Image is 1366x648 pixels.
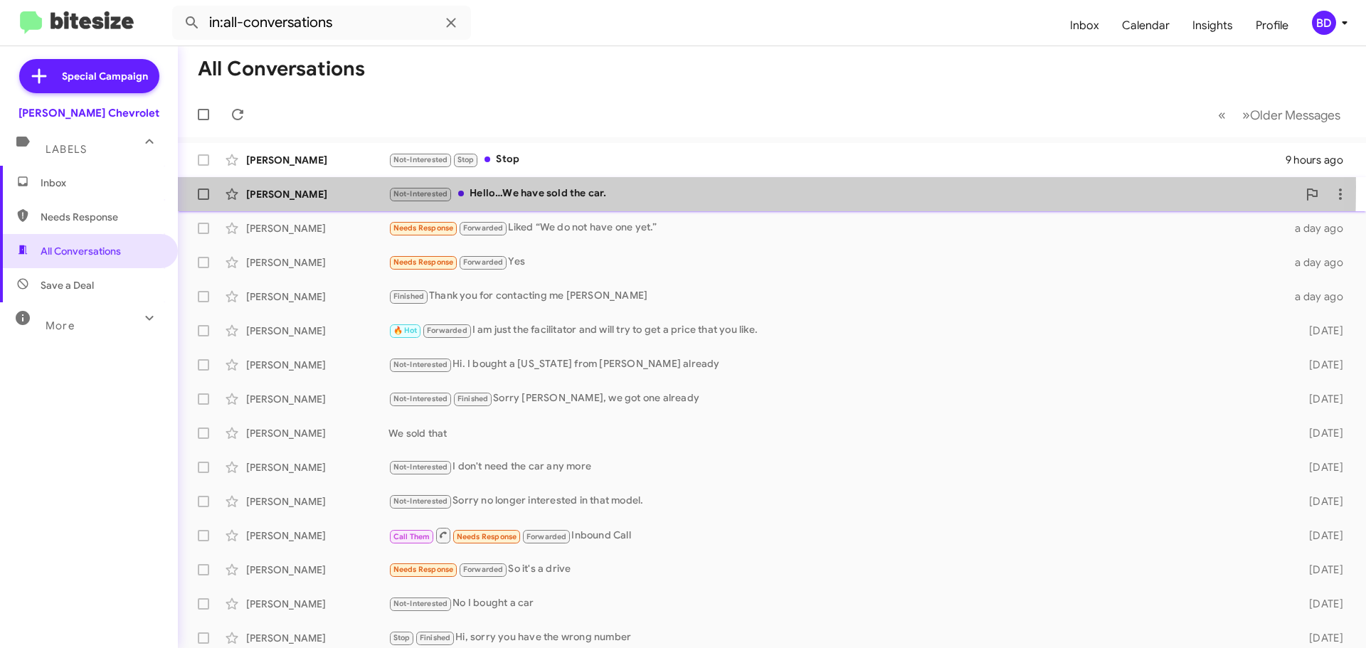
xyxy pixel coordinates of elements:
[246,221,388,235] div: [PERSON_NAME]
[62,69,148,83] span: Special Campaign
[1286,290,1355,304] div: a day ago
[1286,529,1355,543] div: [DATE]
[1312,11,1336,35] div: BD
[393,496,448,506] span: Not-Interested
[393,360,448,369] span: Not-Interested
[460,256,507,270] span: Forwarded
[1286,324,1355,338] div: [DATE]
[1286,460,1355,474] div: [DATE]
[246,494,388,509] div: [PERSON_NAME]
[246,631,388,645] div: [PERSON_NAME]
[1234,100,1349,129] button: Next
[1181,5,1244,46] a: Insights
[1286,563,1355,577] div: [DATE]
[388,595,1286,612] div: No I bought a car
[388,391,1286,407] div: Sorry [PERSON_NAME], we got one already
[246,426,388,440] div: [PERSON_NAME]
[388,254,1286,270] div: Yes
[457,532,517,541] span: Needs Response
[246,529,388,543] div: [PERSON_NAME]
[1209,100,1234,129] button: Previous
[1286,221,1355,235] div: a day ago
[19,59,159,93] a: Special Campaign
[1250,107,1340,123] span: Older Messages
[1111,5,1181,46] a: Calendar
[393,257,454,267] span: Needs Response
[18,106,159,120] div: [PERSON_NAME] Chevrolet
[388,630,1286,646] div: Hi, sorry you have the wrong number
[393,155,448,164] span: Not-Interested
[393,326,418,335] span: 🔥 Hot
[388,288,1286,304] div: Thank you for contacting me [PERSON_NAME]
[388,152,1286,168] div: Stop
[1286,255,1355,270] div: a day ago
[388,493,1286,509] div: Sorry no longer interested in that model.
[393,565,454,574] span: Needs Response
[388,459,1286,475] div: I don't need the car any more
[46,143,87,156] span: Labels
[393,532,430,541] span: Call Them
[41,176,162,190] span: Inbox
[246,324,388,338] div: [PERSON_NAME]
[1286,153,1355,167] div: 9 hours ago
[1286,631,1355,645] div: [DATE]
[1286,494,1355,509] div: [DATE]
[1242,106,1250,124] span: »
[388,426,1286,440] div: We sold that
[1300,11,1350,35] button: BD
[1286,392,1355,406] div: [DATE]
[460,563,507,577] span: Forwarded
[41,244,121,258] span: All Conversations
[246,358,388,372] div: [PERSON_NAME]
[46,319,75,332] span: More
[246,290,388,304] div: [PERSON_NAME]
[1059,5,1111,46] a: Inbox
[393,292,425,301] span: Finished
[1286,358,1355,372] div: [DATE]
[1218,106,1226,124] span: «
[420,633,451,642] span: Finished
[246,563,388,577] div: [PERSON_NAME]
[41,278,94,292] span: Save a Deal
[393,189,448,198] span: Not-Interested
[1210,100,1349,129] nav: Page navigation example
[388,356,1286,373] div: Hi. I bought a [US_STATE] from [PERSON_NAME] already
[172,6,471,40] input: Search
[393,223,454,233] span: Needs Response
[1244,5,1300,46] a: Profile
[423,324,470,338] span: Forwarded
[393,599,448,608] span: Not-Interested
[1286,597,1355,611] div: [DATE]
[246,597,388,611] div: [PERSON_NAME]
[460,222,507,235] span: Forwarded
[388,220,1286,236] div: Liked “We do not have one yet.”
[246,153,388,167] div: [PERSON_NAME]
[388,561,1286,578] div: So it's a drive
[457,394,489,403] span: Finished
[246,255,388,270] div: [PERSON_NAME]
[41,210,162,224] span: Needs Response
[246,392,388,406] div: [PERSON_NAME]
[523,530,570,543] span: Forwarded
[388,322,1286,339] div: I am just the facilitator and will try to get a price that you like.
[393,462,448,472] span: Not-Interested
[198,58,365,80] h1: All Conversations
[393,633,411,642] span: Stop
[388,186,1298,202] div: Hello…We have sold the car.
[1286,426,1355,440] div: [DATE]
[246,460,388,474] div: [PERSON_NAME]
[457,155,475,164] span: Stop
[246,187,388,201] div: [PERSON_NAME]
[393,394,448,403] span: Not-Interested
[388,526,1286,544] div: Inbound Call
